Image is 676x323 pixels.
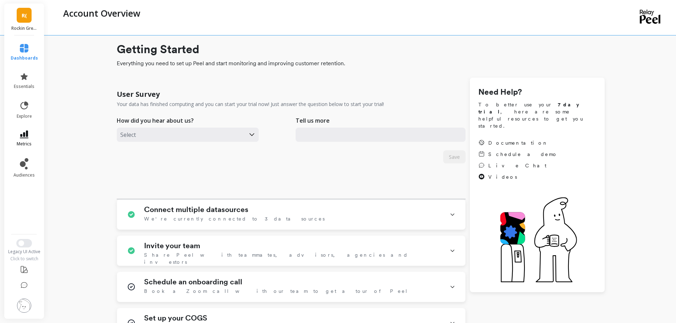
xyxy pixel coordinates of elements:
[488,139,549,146] span: Documentation
[11,26,37,31] p: Rockin Green (Essor)
[144,215,325,222] span: We're currently connected to 3 data sources
[63,7,140,19] p: Account Overview
[296,116,330,125] p: Tell us more
[144,314,207,322] h1: Set up your COGS
[11,55,38,61] span: dashboards
[144,251,441,266] span: Share Peel with teammates, advisors, agencies and investors
[16,239,32,247] button: Switch to New UI
[144,205,248,214] h1: Connect multiple datasources
[117,101,384,108] p: Your data has finished computing and you can start your trial now! Just answer the question below...
[17,299,31,313] img: profile picture
[17,113,32,119] span: explore
[478,173,558,180] a: Videos
[17,141,32,147] span: metrics
[22,11,27,20] span: R(
[144,278,242,286] h1: Schedule an onboarding call
[478,151,558,158] a: Schedule a demo
[488,173,517,180] span: Videos
[488,162,546,169] span: Live Chat
[144,288,408,295] span: Book a Zoom call with our team to get a tour of Peel
[13,172,35,178] span: audiences
[117,116,194,125] p: How did you hear about us?
[117,41,605,58] h1: Getting Started
[4,249,45,255] div: Legacy UI Active
[478,102,585,115] strong: 7 day trial
[478,86,596,98] h1: Need Help?
[14,84,34,89] span: essentials
[478,139,558,146] a: Documentation
[117,89,160,99] h1: User Survey
[488,151,558,158] span: Schedule a demo
[4,256,45,262] div: Click to switch
[478,101,596,129] span: To better use your , here are some helpful resources to get you started.
[117,59,605,68] span: Everything you need to set up Peel and start monitoring and improving customer retention.
[144,241,200,250] h1: Invite your team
